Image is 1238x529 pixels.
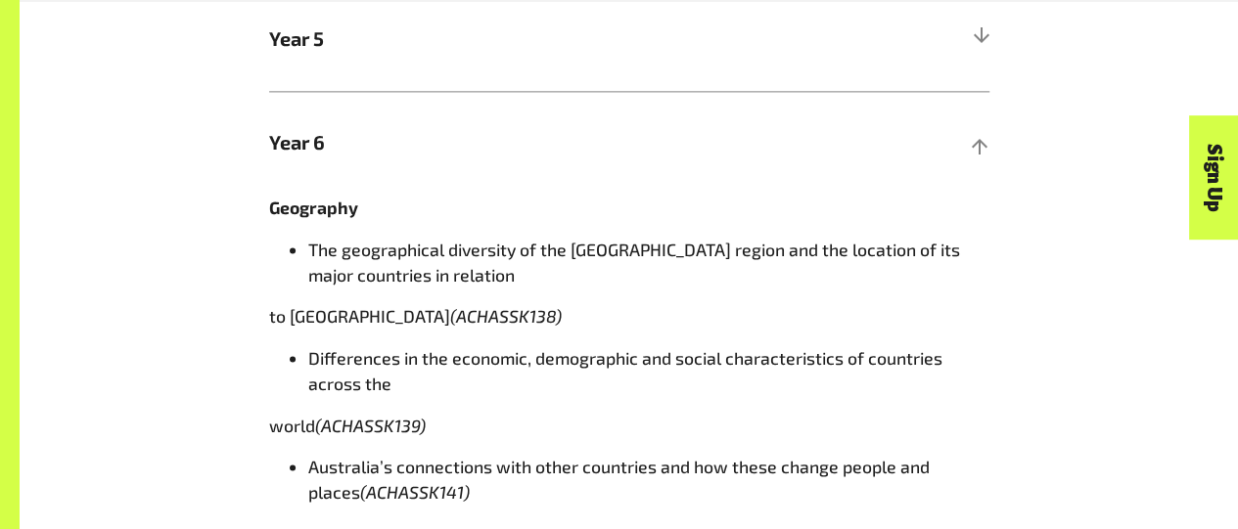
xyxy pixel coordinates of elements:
[269,24,809,54] span: Year 5
[315,415,426,436] em: (ACHASSK139)
[269,197,358,218] b: Geography
[269,305,562,327] span: to [GEOGRAPHIC_DATA]
[269,128,809,157] span: Year 6
[308,456,930,503] span: Australia’s connections with other countries and how these change people and places
[360,481,470,503] em: (ACHASSK141)
[269,415,426,436] span: world
[308,347,942,394] span: Differences in the economic, demographic and social characteristics of countries across the
[450,305,562,327] em: (ACHASSK138)
[308,239,960,286] span: The geographical diversity of the [GEOGRAPHIC_DATA] region and the location of its major countrie...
